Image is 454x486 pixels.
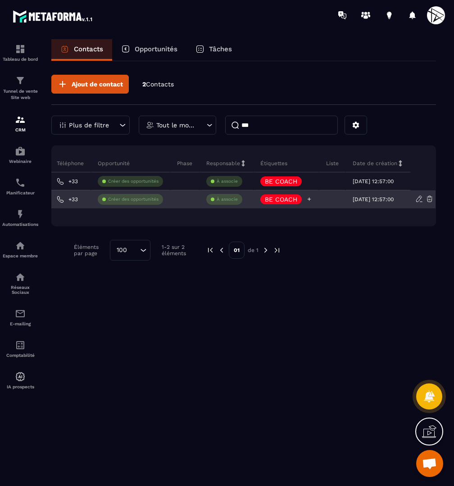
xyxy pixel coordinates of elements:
[156,122,196,128] p: Tout le monde
[15,308,26,319] img: email
[15,371,26,382] img: automations
[353,160,397,167] p: Date de création
[2,68,38,108] a: formationformationTunnel de vente Site web
[260,160,287,167] p: Étiquettes
[74,244,105,256] p: Éléments par page
[57,160,84,167] p: Téléphone
[2,384,38,389] p: IA prospects
[15,177,26,188] img: scheduler
[2,139,38,171] a: automationsautomationsWebinaire
[2,171,38,202] a: schedulerschedulerPlanificateur
[15,240,26,251] img: automations
[2,253,38,258] p: Espace membre
[217,178,238,184] p: À associe
[273,246,281,254] img: next
[108,178,159,184] p: Créer des opportunités
[108,196,159,202] p: Créer des opportunités
[2,127,38,132] p: CRM
[2,202,38,234] a: automationsautomationsAutomatisations
[69,122,109,128] p: Plus de filtre
[2,333,38,364] a: accountantaccountantComptabilité
[57,178,78,185] a: +33
[135,45,177,53] p: Opportunités
[2,321,38,326] p: E-mailing
[146,81,174,88] span: Contacts
[229,242,245,259] p: 01
[177,160,192,167] p: Phase
[2,301,38,333] a: emailemailE-mailing
[2,285,38,295] p: Réseaux Sociaux
[15,340,26,351] img: accountant
[110,240,150,261] div: Search for option
[416,450,443,477] div: Ouvrir le chat
[51,39,112,61] a: Contacts
[217,196,238,202] p: À associe
[2,265,38,301] a: social-networksocial-networkRéseaux Sociaux
[262,246,270,254] img: next
[13,8,94,24] img: logo
[2,353,38,358] p: Comptabilité
[2,159,38,164] p: Webinaire
[2,88,38,101] p: Tunnel de vente Site web
[15,114,26,125] img: formation
[326,160,339,167] p: Liste
[353,196,394,202] p: [DATE] 12:57:00
[130,245,138,255] input: Search for option
[209,45,232,53] p: Tâches
[113,245,130,255] span: 100
[51,75,129,94] button: Ajout de contact
[98,160,130,167] p: Opportunité
[162,244,193,256] p: 1-2 sur 2 éléments
[248,247,259,254] p: de 1
[265,178,297,184] p: BE COACH
[2,37,38,68] a: formationformationTableau de bord
[15,146,26,157] img: automations
[74,45,103,53] p: Contacts
[2,57,38,62] p: Tableau de bord
[206,160,240,167] p: Responsable
[265,196,297,202] p: BE COACH
[218,246,226,254] img: prev
[15,75,26,86] img: formation
[206,246,214,254] img: prev
[353,178,394,184] p: [DATE] 12:57:00
[186,39,241,61] a: Tâches
[142,80,174,89] p: 2
[72,80,123,89] span: Ajout de contact
[2,234,38,265] a: automationsautomationsEspace membre
[112,39,186,61] a: Opportunités
[15,272,26,283] img: social-network
[2,108,38,139] a: formationformationCRM
[15,44,26,54] img: formation
[2,222,38,227] p: Automatisations
[57,196,78,203] a: +33
[15,209,26,220] img: automations
[2,190,38,195] p: Planificateur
